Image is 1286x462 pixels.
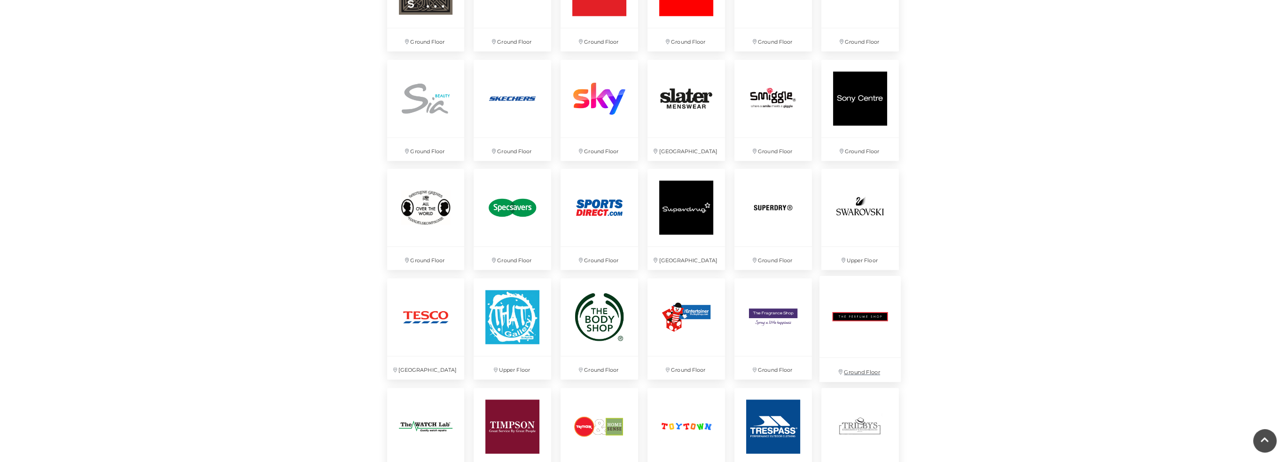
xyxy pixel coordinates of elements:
[556,274,643,384] a: Ground Floor
[814,271,905,387] a: Ground Floor
[730,164,817,274] a: Ground Floor
[821,28,899,51] p: Ground Floor
[734,138,812,161] p: Ground Floor
[821,247,899,270] p: Upper Floor
[387,138,465,161] p: Ground Floor
[556,55,643,165] a: Ground Floor
[817,164,904,274] a: Upper Floor
[647,138,725,161] p: [GEOGRAPHIC_DATA]
[474,138,551,161] p: Ground Floor
[647,247,725,270] p: [GEOGRAPHIC_DATA]
[734,28,812,51] p: Ground Floor
[730,274,817,384] a: Ground Floor
[556,164,643,274] a: Ground Floor
[561,28,638,51] p: Ground Floor
[643,274,730,384] a: Ground Floor
[387,356,465,379] p: [GEOGRAPHIC_DATA]
[469,274,556,384] a: That Gallery at Festival Place Upper Floor
[734,356,812,379] p: Ground Floor
[734,247,812,270] p: Ground Floor
[387,247,465,270] p: Ground Floor
[819,358,901,382] p: Ground Floor
[382,164,469,274] a: Ground Floor
[730,55,817,165] a: Ground Floor
[474,278,551,356] img: That Gallery at Festival Place
[561,138,638,161] p: Ground Floor
[387,28,465,51] p: Ground Floor
[469,164,556,274] a: Ground Floor
[474,247,551,270] p: Ground Floor
[382,55,469,165] a: Ground Floor
[821,138,899,161] p: Ground Floor
[382,274,469,384] a: [GEOGRAPHIC_DATA]
[817,55,904,165] a: Ground Floor
[561,356,638,379] p: Ground Floor
[643,55,730,165] a: [GEOGRAPHIC_DATA]
[474,356,551,379] p: Upper Floor
[469,55,556,165] a: Ground Floor
[647,28,725,51] p: Ground Floor
[643,164,730,274] a: [GEOGRAPHIC_DATA]
[647,356,725,379] p: Ground Floor
[474,28,551,51] p: Ground Floor
[561,247,638,270] p: Ground Floor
